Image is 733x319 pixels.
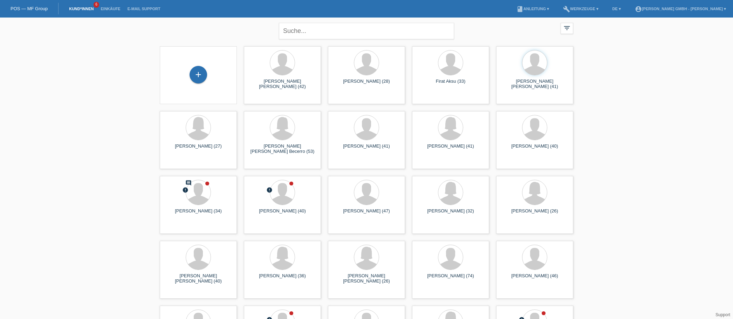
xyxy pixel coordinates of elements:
input: Suche... [279,23,454,39]
div: [PERSON_NAME] [PERSON_NAME] (41) [502,79,568,90]
a: E-Mail Support [124,7,164,11]
div: [PERSON_NAME] (47) [334,208,399,219]
div: [PERSON_NAME] [PERSON_NAME] (40) [165,273,231,284]
i: book [516,6,523,13]
div: [PERSON_NAME] (27) [165,143,231,155]
a: bookAnleitung ▾ [513,7,553,11]
i: filter_list [563,24,571,32]
div: [PERSON_NAME] [PERSON_NAME] Becerro (53) [249,143,315,155]
a: buildWerkzeuge ▾ [560,7,602,11]
div: [PERSON_NAME] (46) [502,273,568,284]
div: [PERSON_NAME] [PERSON_NAME] (26) [334,273,399,284]
i: build [563,6,570,13]
a: account_circle[PERSON_NAME] GmbH - [PERSON_NAME] ▾ [631,7,729,11]
div: [PERSON_NAME] (32) [418,208,484,219]
a: Kund*innen [66,7,97,11]
div: [PERSON_NAME] (74) [418,273,484,284]
div: [PERSON_NAME] [PERSON_NAME] (42) [249,79,315,90]
div: [PERSON_NAME] (41) [334,143,399,155]
div: [PERSON_NAME] (28) [334,79,399,90]
div: [PERSON_NAME] (36) [249,273,315,284]
i: comment [185,180,192,186]
i: error [266,187,273,193]
div: Neuer Kommentar [185,180,192,187]
div: Kund*in hinzufügen [190,69,207,81]
a: Support [715,312,730,317]
div: Firat Aksu (33) [418,79,484,90]
div: [PERSON_NAME] (40) [502,143,568,155]
div: Unbestätigt, in Bearbeitung [266,187,273,194]
a: POS — MF Group [11,6,48,11]
div: [PERSON_NAME] (34) [165,208,231,219]
i: account_circle [635,6,642,13]
i: error [182,187,189,193]
span: 6 [94,2,99,8]
div: Zurückgewiesen [182,187,189,194]
a: DE ▾ [609,7,624,11]
div: [PERSON_NAME] (40) [249,208,315,219]
div: [PERSON_NAME] (41) [418,143,484,155]
div: [PERSON_NAME] (26) [502,208,568,219]
a: Einkäufe [97,7,124,11]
